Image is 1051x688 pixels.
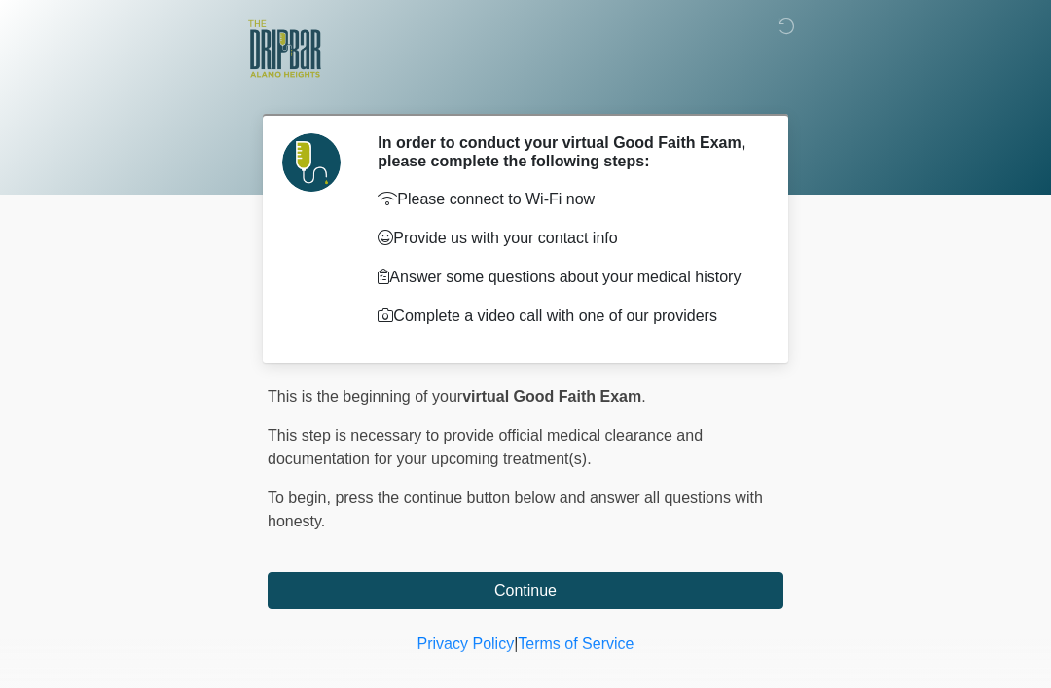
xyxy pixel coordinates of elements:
button: Continue [268,572,783,609]
h2: In order to conduct your virtual Good Faith Exam, please complete the following steps: [378,133,754,170]
span: press the continue button below and answer all questions with honesty. [268,489,763,529]
strong: virtual Good Faith Exam [462,388,641,405]
a: Privacy Policy [417,635,515,652]
span: To begin, [268,489,335,506]
img: The DRIPBaR - Alamo Heights Logo [248,15,321,84]
span: This is the beginning of your [268,388,462,405]
p: Provide us with your contact info [378,227,754,250]
a: Terms of Service [518,635,634,652]
p: Complete a video call with one of our providers [378,305,754,328]
a: | [514,635,518,652]
img: Agent Avatar [282,133,341,192]
span: . [641,388,645,405]
p: Answer some questions about your medical history [378,266,754,289]
p: Please connect to Wi-Fi now [378,188,754,211]
span: This step is necessary to provide official medical clearance and documentation for your upcoming ... [268,427,703,467]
